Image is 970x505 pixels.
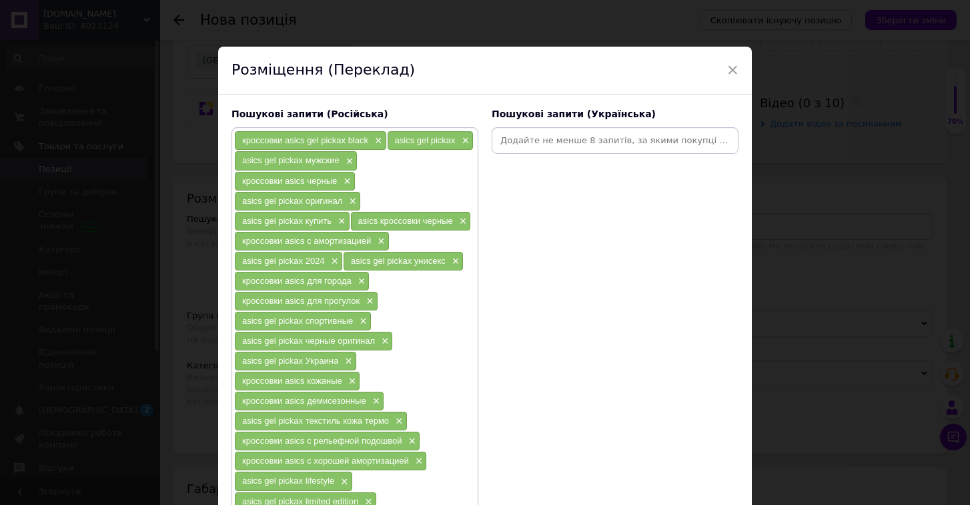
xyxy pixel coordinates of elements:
span: кроссовки asics с рельефной подошвой [242,436,402,446]
div: Розміщення (Переклад) [218,47,752,95]
span: × [328,256,339,267]
span: asics gel pickax lifestyle [242,476,334,486]
span: × [392,416,403,427]
input: Додайте не менше 8 запитів, за якими покупці шукатимуть товар [494,131,736,151]
span: кроссовки asics для города [242,276,352,286]
span: кроссовки asics с амортизацией [242,236,371,246]
span: кроссовки asics черные [242,176,337,186]
span: Пошукові запити (Російська) [231,109,388,119]
span: asics gel pickax текстиль кожа термо [242,416,389,426]
span: asics gel pickax мужские [242,155,340,165]
span: × [346,196,356,207]
span: asics gel pickax купить [242,216,332,226]
span: × [372,135,382,147]
span: кроссовки asics кожаные [242,376,342,386]
span: × [370,396,380,407]
span: × [405,436,416,447]
span: asics gel pickax спортивные [242,316,353,326]
span: × [338,476,348,488]
span: кроссовки asics gel pickax black [242,135,368,145]
span: × [356,316,367,327]
span: × [459,135,470,147]
span: × [355,276,366,287]
span: × [340,176,351,187]
span: × [456,216,467,227]
span: × [343,156,354,167]
span: кроссовки asics с хорошей амортизацией [242,456,409,466]
span: × [374,236,385,247]
span: asics gel pickax унисекс [351,256,446,266]
span: × [335,216,346,227]
span: × [342,356,352,367]
span: asics кроссовки черные [358,216,453,226]
span: asics gel pickax 2024 [242,256,325,266]
p: 🔹 Размер: 41 🔹 Материал: текстиль + кожа + термоэлементы 🔹 Подошва: рельефная и износостойкая 🔹 Ц... [13,26,532,81]
span: кроссовки asics для прогулок [242,296,360,306]
span: asics gel pickax Украина [242,356,338,366]
span: × [378,336,389,347]
span: × [449,256,460,267]
span: × [726,59,739,81]
span: asics gel pickax [395,135,456,145]
strong: Преимущества: [13,92,80,102]
span: кроссовки asics демисезонные [242,396,366,406]
p: ✔ Отличный выбор для города и активного отдыха ✔ Лёгкие, но при этом устойчивые к погодным услови... [13,91,532,160]
span: Пошукові запити (Українська) [492,109,656,119]
span: × [363,296,374,307]
span: × [412,456,423,467]
span: asics gel pickax черные оригинал [242,336,375,346]
span: × [346,376,356,387]
span: asics gel pickax оригинал [242,196,342,206]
